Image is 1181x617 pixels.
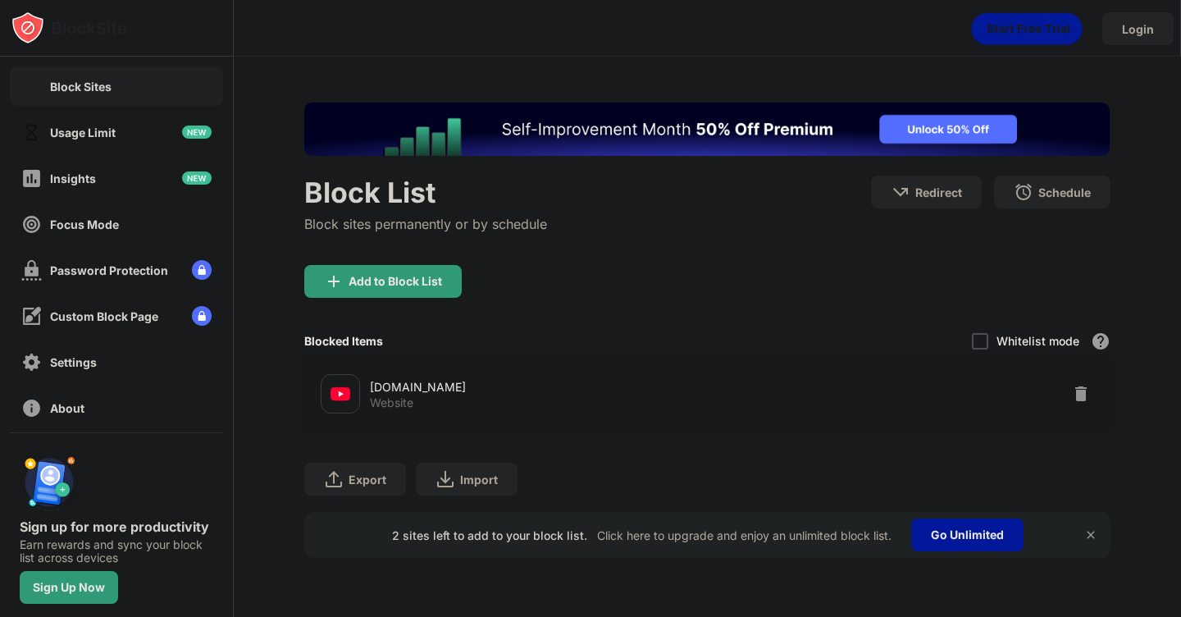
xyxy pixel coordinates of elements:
[911,519,1024,551] div: Go Unlimited
[597,528,891,542] div: Click here to upgrade and enjoy an unlimited block list.
[50,217,119,231] div: Focus Mode
[192,306,212,326] img: lock-menu.svg
[392,528,587,542] div: 2 sites left to add to your block list.
[33,581,105,594] div: Sign Up Now
[50,126,116,139] div: Usage Limit
[20,453,79,512] img: push-signup.svg
[304,103,1110,156] iframe: Banner
[915,185,962,199] div: Redirect
[50,80,112,94] div: Block Sites
[192,260,212,280] img: lock-menu.svg
[349,275,442,288] div: Add to Block List
[370,378,707,395] div: [DOMAIN_NAME]
[304,334,383,348] div: Blocked Items
[304,216,547,232] div: Block sites permanently or by schedule
[20,519,213,535] div: Sign up for more productivity
[21,168,42,189] img: insights-off.svg
[50,171,96,185] div: Insights
[21,214,42,235] img: focus-off.svg
[182,126,212,139] img: new-icon.svg
[50,355,97,369] div: Settings
[50,401,84,415] div: About
[1122,22,1154,36] div: Login
[331,384,350,404] img: favicons
[370,395,413,410] div: Website
[460,473,498,487] div: Import
[971,12,1083,45] div: animation
[11,11,127,44] img: logo-blocksite.svg
[1038,185,1091,199] div: Schedule
[50,263,168,277] div: Password Protection
[996,334,1079,348] div: Whitelist mode
[182,171,212,185] img: new-icon.svg
[21,122,42,143] img: time-usage-off.svg
[20,538,213,564] div: Earn rewards and sync your block list across devices
[1084,528,1097,542] img: x-button.svg
[349,473,386,487] div: Export
[21,76,42,97] img: block-on.svg
[50,309,158,323] div: Custom Block Page
[21,352,42,372] img: settings-off.svg
[21,260,42,281] img: password-protection-off.svg
[21,398,42,418] img: about-off.svg
[21,306,42,327] img: customize-block-page-off.svg
[304,176,547,209] div: Block List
